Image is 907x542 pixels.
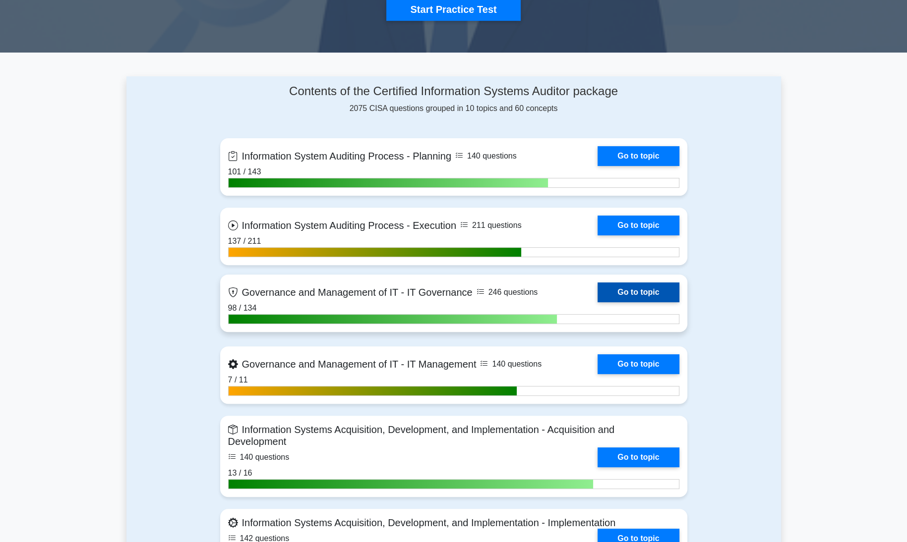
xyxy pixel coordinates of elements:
[598,216,679,235] a: Go to topic
[598,282,679,302] a: Go to topic
[220,84,687,114] div: 2075 CISA questions grouped in 10 topics and 60 concepts
[598,447,679,467] a: Go to topic
[220,84,687,99] h4: Contents of the Certified Information Systems Auditor package
[598,354,679,374] a: Go to topic
[598,146,679,166] a: Go to topic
